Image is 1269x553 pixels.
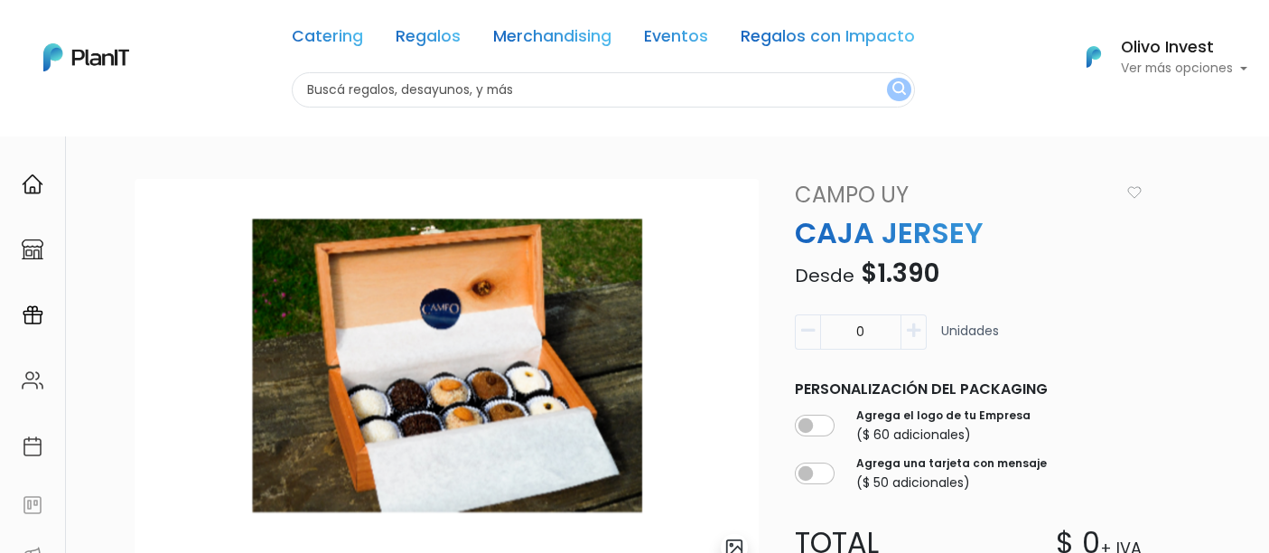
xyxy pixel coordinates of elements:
[1121,62,1247,75] p: Ver más opciones
[741,29,915,51] a: Regalos con Impacto
[22,436,43,457] img: calendar-87d922413cdce8b2cf7b7f5f62616a5cf9e4887200fb71536465627b3292af00.svg
[22,305,43,326] img: campaigns-02234683943229c281be62815700db0a1741e53638e28bf9629b52c665b00959.svg
[644,29,708,51] a: Eventos
[856,408,1031,424] label: Agrega el logo de tu Empresa
[22,494,43,516] img: feedback-78b5a0c8f98aac82b08bfc38622c3050aee476f2c9584af64705fc4e61158814.svg
[396,29,461,51] a: Regalos
[292,72,915,108] input: Buscá regalos, desayunos, y más
[856,426,1031,445] p: ($ 60 adicionales)
[892,81,906,98] img: search_button-432b6d5273f82d61273b3651a40e1bd1b912527efae98b1b7a1b2c0702e16a8d.svg
[22,173,43,195] img: home-e721727adea9d79c4d83392d1f703f7f8bce08238fde08b1acbfd93340b81755.svg
[292,29,363,51] a: Catering
[795,263,854,288] span: Desde
[795,379,1143,400] p: Personalización del packaging
[43,43,129,71] img: PlanIt Logo
[22,370,43,391] img: people-662611757002400ad9ed0e3c099ab2801c6687ba6c219adb57efc949bc21e19d.svg
[784,179,1122,211] a: Campo Uy
[1127,186,1142,199] img: heart_icon
[861,256,939,291] span: $1.390
[1074,37,1114,77] img: PlanIt Logo
[856,473,1047,492] p: ($ 50 adicionales)
[493,29,611,51] a: Merchandising
[22,239,43,260] img: marketplace-4ceaa7011d94191e9ded77b95e3339b90024bf715f7c57f8cf31f2d8c509eaba.svg
[1063,33,1247,80] button: PlanIt Logo Olivo Invest Ver más opciones
[784,211,1153,255] p: CAJA JERSEY
[941,322,999,357] p: Unidades
[856,455,1047,472] label: Agrega una tarjeta con mensaje
[1121,40,1247,56] h6: Olivo Invest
